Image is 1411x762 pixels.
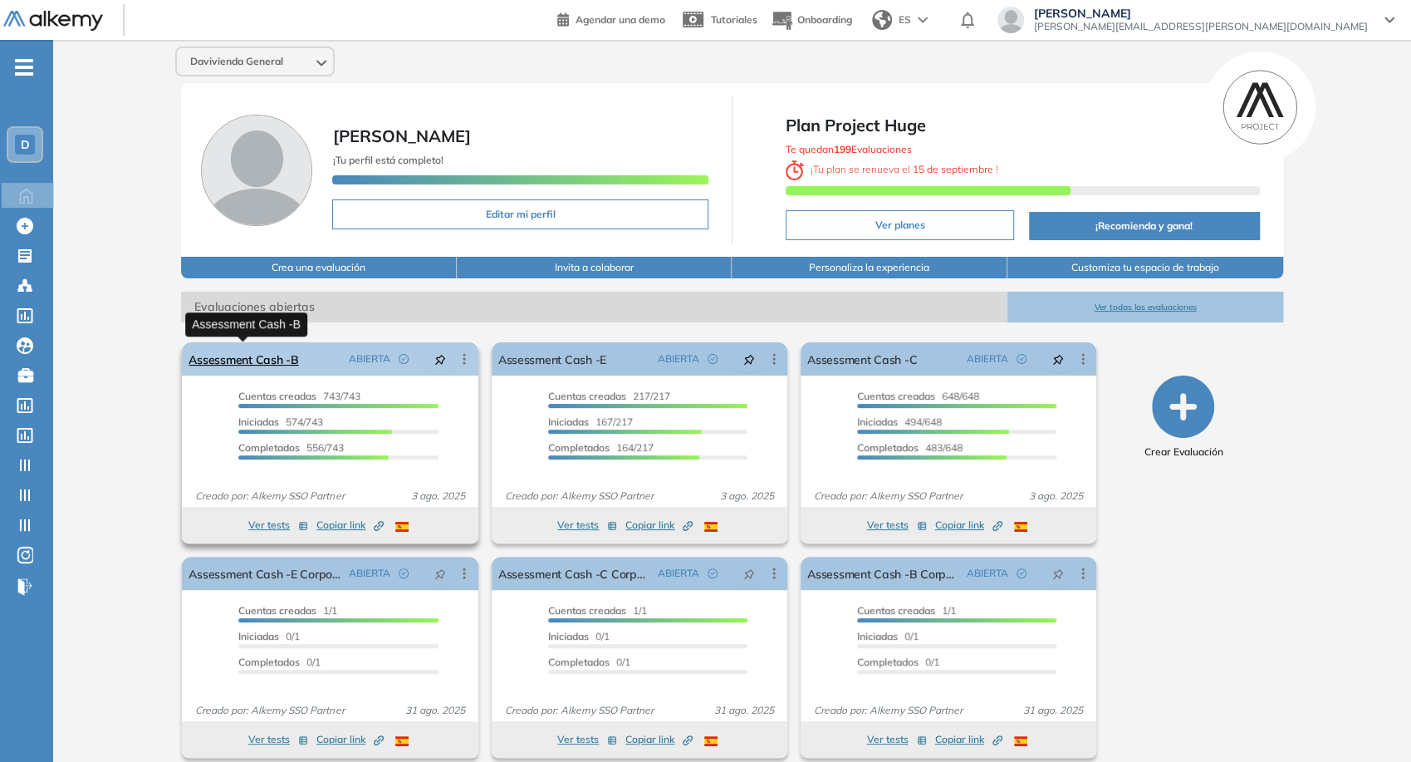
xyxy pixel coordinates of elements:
span: [PERSON_NAME][EMAIL_ADDRESS][PERSON_NAME][DOMAIN_NAME] [1034,20,1368,33]
span: Iniciadas [857,415,898,428]
span: Creado por: Alkemy SSO Partner [189,489,350,504]
span: Iniciadas [548,415,589,428]
i: - [15,66,33,69]
span: Creado por: Alkemy SSO Partner [498,489,660,504]
button: Copiar link [935,515,1002,535]
span: Copiar link [625,732,693,747]
button: ¡Recomienda y gana! [1029,212,1260,240]
span: [PERSON_NAME] [1034,7,1368,20]
button: Copiar link [316,730,384,750]
span: Cuentas creadas [238,390,316,402]
span: Iniciadas [238,415,279,428]
span: check-circle [1017,354,1026,364]
span: 3 ago. 2025 [404,489,472,504]
button: Ver todas las evaluaciones [1007,292,1283,322]
span: Copiar link [316,732,384,747]
button: Copiar link [625,515,693,535]
img: ESP [395,736,409,746]
span: 494/648 [857,415,942,428]
span: pushpin [743,352,755,366]
span: Completados [238,441,300,454]
span: Completados [238,656,300,668]
span: 574/743 [238,415,323,428]
button: Onboarding [771,2,852,38]
a: Assessment Cash -E Corporativo [189,557,341,590]
span: Completados [548,656,610,668]
span: pushpin [1052,567,1064,580]
a: Assessment Cash -C [807,342,917,376]
span: ES [899,12,911,27]
button: Copiar link [316,515,384,535]
a: Assessment Cash -E [498,342,606,376]
span: Onboarding [797,13,852,26]
span: 31 ago. 2025 [708,703,781,718]
span: Copiar link [316,518,384,533]
img: world [872,10,892,30]
span: Creado por: Alkemy SSO Partner [189,703,350,718]
span: pushpin [743,567,755,580]
span: 0/1 [238,630,300,642]
span: Copiar link [625,518,693,533]
span: 31 ago. 2025 [399,703,472,718]
span: check-circle [708,568,718,578]
span: 1/1 [857,604,956,617]
span: ABIERTA [658,352,699,366]
span: 0/1 [857,656,939,668]
span: Te quedan Evaluaciones [786,143,912,155]
div: Assessment Cash -B [185,312,307,337]
span: Evaluaciones abiertas [181,292,1007,322]
img: Logo [3,11,103,32]
span: Iniciadas [238,630,279,642]
span: Completados [857,441,919,454]
button: Crear Evaluación [1144,376,1222,460]
span: Tutoriales [711,13,757,26]
button: pushpin [1040,560,1076,587]
a: Agendar una demo [557,8,665,28]
span: Iniciadas [857,630,898,642]
button: Ver planes [786,210,1014,240]
a: Assessment Cash -B Corporativo [807,557,960,590]
span: [PERSON_NAME] [332,125,470,146]
span: 1/1 [238,604,337,617]
button: pushpin [422,346,458,372]
img: ESP [395,522,409,532]
button: pushpin [731,560,767,587]
span: 31 ago. 2025 [1017,703,1090,718]
span: 0/1 [548,656,630,668]
span: 167/217 [548,415,633,428]
span: 483/648 [857,441,963,454]
span: 0/1 [548,630,610,642]
span: Creado por: Alkemy SSO Partner [807,703,969,718]
img: clock-svg [786,160,804,180]
span: ABIERTA [349,352,390,366]
span: ABIERTA [967,566,1008,581]
button: Ver tests [248,730,308,750]
button: Crea una evaluación [181,257,457,278]
button: pushpin [731,346,767,372]
a: Assessment Cash -B [189,342,298,376]
span: 743/743 [238,390,360,402]
span: D [21,138,30,151]
span: ¡Tu perfil está completo! [332,154,443,166]
button: pushpin [422,560,458,587]
button: Ver tests [557,515,617,535]
img: arrow [918,17,928,23]
span: Agendar una demo [576,13,665,26]
img: ESP [1014,522,1027,532]
span: Creado por: Alkemy SSO Partner [807,489,969,504]
span: check-circle [708,354,718,364]
button: Customiza tu espacio de trabajo [1007,257,1283,278]
span: Completados [548,441,610,454]
b: 15 de septiembre [910,163,996,175]
img: ESP [704,736,718,746]
span: pushpin [434,352,446,366]
b: 199 [834,143,851,155]
button: Ver tests [248,515,308,535]
span: Copiar link [935,518,1002,533]
span: 648/648 [857,390,979,402]
span: 164/217 [548,441,654,454]
span: ABIERTA [349,566,390,581]
button: Ver tests [867,730,927,750]
img: Foto de perfil [201,115,312,226]
span: ABIERTA [967,352,1008,366]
